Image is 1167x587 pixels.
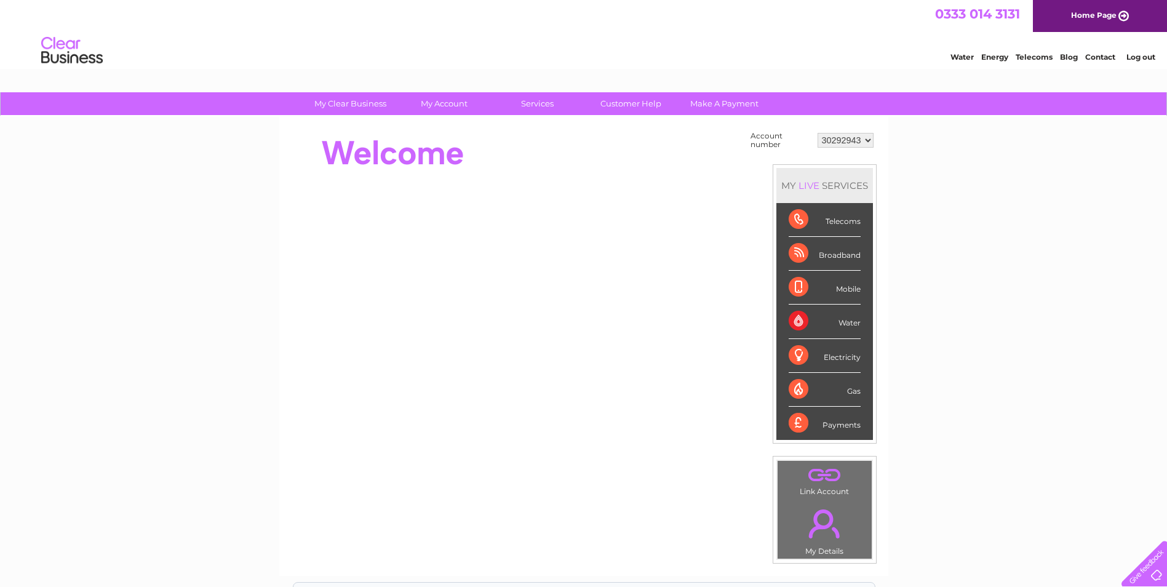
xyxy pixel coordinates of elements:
img: logo.png [41,32,103,70]
td: Link Account [777,460,872,499]
a: My Account [393,92,495,115]
div: Telecoms [789,203,861,237]
a: . [781,502,869,545]
div: Broadband [789,237,861,271]
a: Energy [981,52,1008,62]
div: Payments [789,407,861,440]
a: Customer Help [580,92,682,115]
div: Clear Business is a trading name of Verastar Limited (registered in [GEOGRAPHIC_DATA] No. 3667643... [293,7,875,60]
a: Make A Payment [674,92,775,115]
div: MY SERVICES [776,168,873,203]
a: My Clear Business [300,92,401,115]
a: . [781,464,869,485]
a: Telecoms [1016,52,1053,62]
div: LIVE [796,180,822,191]
div: Mobile [789,271,861,305]
a: Blog [1060,52,1078,62]
a: Water [950,52,974,62]
td: My Details [777,499,872,559]
a: Contact [1085,52,1115,62]
div: Water [789,305,861,338]
div: Gas [789,373,861,407]
a: Services [487,92,588,115]
div: Electricity [789,339,861,373]
a: 0333 014 3131 [935,6,1020,22]
a: Log out [1126,52,1155,62]
td: Account number [747,129,815,152]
